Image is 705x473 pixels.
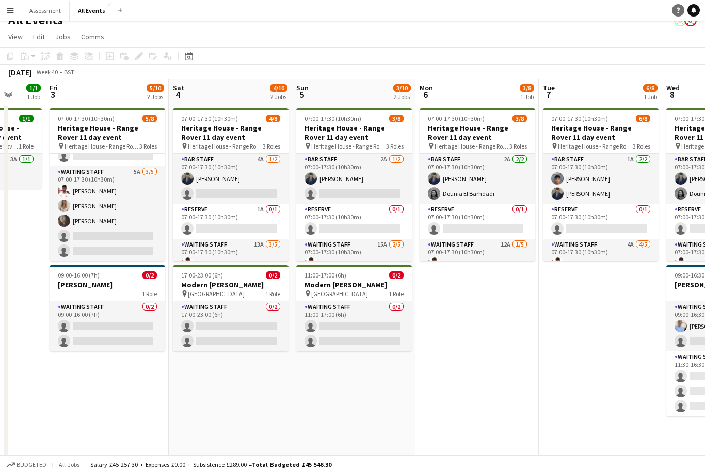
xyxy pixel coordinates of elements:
[19,115,34,122] span: 1/1
[543,83,555,92] span: Tue
[420,204,535,239] app-card-role: Reserve0/107:00-17:30 (10h30m)
[5,459,48,470] button: Budgeted
[296,204,412,239] app-card-role: Reserve0/107:00-17:30 (10h30m)
[296,123,412,142] h3: Heritage House - Range Rover 11 day event
[50,108,165,261] app-job-card: 07:00-17:30 (10h30m)5/8Heritage House - Range Rover 11 day event Heritage House - Range Rover 11 ...
[296,154,412,204] app-card-role: Bar Staff2A1/207:00-17:30 (10h30m)[PERSON_NAME]
[147,93,164,101] div: 2 Jobs
[296,280,412,289] h3: Modern [PERSON_NAME]
[142,271,157,279] span: 0/2
[296,265,412,351] app-job-card: 11:00-17:00 (6h)0/2Modern [PERSON_NAME] [GEOGRAPHIC_DATA]1 RoleWaiting Staff0/211:00-17:00 (6h)
[394,93,410,101] div: 2 Jobs
[17,461,46,468] span: Budgeted
[665,89,680,101] span: 8
[70,1,114,21] button: All Events
[311,290,368,298] span: [GEOGRAPHIC_DATA]
[252,461,331,468] span: Total Budgeted £45 546.30
[420,83,433,92] span: Mon
[77,30,108,43] a: Comms
[173,280,289,289] h3: Modern [PERSON_NAME]
[420,239,535,334] app-card-role: Waiting Staff12A1/507:00-17:30 (10h30m)[PERSON_NAME]
[8,32,23,41] span: View
[644,93,657,101] div: 1 Job
[173,265,289,351] app-job-card: 17:00-23:00 (6h)0/2Modern [PERSON_NAME] [GEOGRAPHIC_DATA]1 RoleWaiting Staff0/217:00-23:00 (6h)
[418,89,433,101] span: 6
[543,154,659,204] app-card-role: Bar Staff1A2/207:00-17:30 (10h30m)[PERSON_NAME][PERSON_NAME]
[389,290,404,298] span: 1 Role
[188,290,245,298] span: [GEOGRAPHIC_DATA]
[509,142,527,150] span: 3 Roles
[270,93,287,101] div: 2 Jobs
[541,89,555,101] span: 7
[173,239,289,334] app-card-role: Waiting Staff13A3/507:00-17:30 (10h30m)[PERSON_NAME]
[181,115,238,122] span: 07:00-17:30 (10h30m)
[142,290,157,298] span: 1 Role
[81,32,104,41] span: Comms
[543,239,659,334] app-card-role: Waiting Staff4A4/507:00-17:30 (10h30m)[PERSON_NAME]
[171,89,184,101] span: 4
[420,108,535,261] app-job-card: 07:00-17:30 (10h30m)3/8Heritage House - Range Rover 11 day event Heritage House - Range Rover 11 ...
[428,115,485,122] span: 07:00-17:30 (10h30m)
[543,123,659,142] h3: Heritage House - Range Rover 11 day event
[64,68,74,76] div: BST
[270,84,287,92] span: 4/10
[173,204,289,239] app-card-role: Reserve1A0/107:00-17:30 (10h30m)
[65,142,139,150] span: Heritage House - Range Rover 11 day event
[389,271,404,279] span: 0/2
[296,108,412,261] app-job-card: 07:00-17:30 (10h30m)3/8Heritage House - Range Rover 11 day event Heritage House - Range Rover 11 ...
[296,301,412,351] app-card-role: Waiting Staff0/211:00-17:00 (6h)
[389,115,404,122] span: 3/8
[50,265,165,351] app-job-card: 09:00-16:00 (7h)0/2[PERSON_NAME]1 RoleWaiting Staff0/209:00-16:00 (7h)
[543,108,659,261] app-job-card: 07:00-17:30 (10h30m)6/8Heritage House - Range Rover 11 day event Heritage House - Range Rover 11 ...
[181,271,223,279] span: 17:00-23:00 (6h)
[188,142,263,150] span: Heritage House - Range Rover 11 day event
[51,30,75,43] a: Jobs
[551,115,608,122] span: 07:00-17:30 (10h30m)
[58,271,100,279] span: 09:00-16:00 (7h)
[50,123,165,142] h3: Heritage House - Range Rover 11 day event
[435,142,509,150] span: Heritage House - Range Rover 11 day event
[57,461,82,468] span: All jobs
[4,30,27,43] a: View
[295,89,309,101] span: 5
[33,32,45,41] span: Edit
[296,239,412,334] app-card-role: Waiting Staff15A2/507:00-17:30 (10h30m)[PERSON_NAME]
[520,93,534,101] div: 1 Job
[50,166,165,261] app-card-role: Waiting Staff5A3/507:00-17:30 (10h30m)[PERSON_NAME][PERSON_NAME][PERSON_NAME]
[386,142,404,150] span: 3 Roles
[265,290,280,298] span: 1 Role
[58,115,115,122] span: 07:00-17:30 (10h30m)
[305,271,346,279] span: 11:00-17:00 (6h)
[643,84,658,92] span: 6/8
[420,154,535,204] app-card-role: Bar Staff2A2/207:00-17:30 (10h30m)[PERSON_NAME]Dounia El Barhdadi
[666,83,680,92] span: Wed
[27,93,40,101] div: 1 Job
[633,142,650,150] span: 3 Roles
[173,301,289,351] app-card-role: Waiting Staff0/217:00-23:00 (6h)
[393,84,411,92] span: 3/10
[26,84,41,92] span: 1/1
[173,123,289,142] h3: Heritage House - Range Rover 11 day event
[50,83,58,92] span: Fri
[173,83,184,92] span: Sat
[50,280,165,289] h3: [PERSON_NAME]
[139,142,157,150] span: 3 Roles
[266,115,280,122] span: 4/8
[55,32,71,41] span: Jobs
[173,108,289,261] app-job-card: 07:00-17:30 (10h30m)4/8Heritage House - Range Rover 11 day event Heritage House - Range Rover 11 ...
[142,115,157,122] span: 5/8
[311,142,386,150] span: Heritage House - Range Rover 11 day event
[21,1,70,21] button: Assessment
[50,301,165,351] app-card-role: Waiting Staff0/209:00-16:00 (7h)
[296,83,309,92] span: Sun
[305,115,361,122] span: 07:00-17:30 (10h30m)
[543,204,659,239] app-card-role: Reserve0/107:00-17:30 (10h30m)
